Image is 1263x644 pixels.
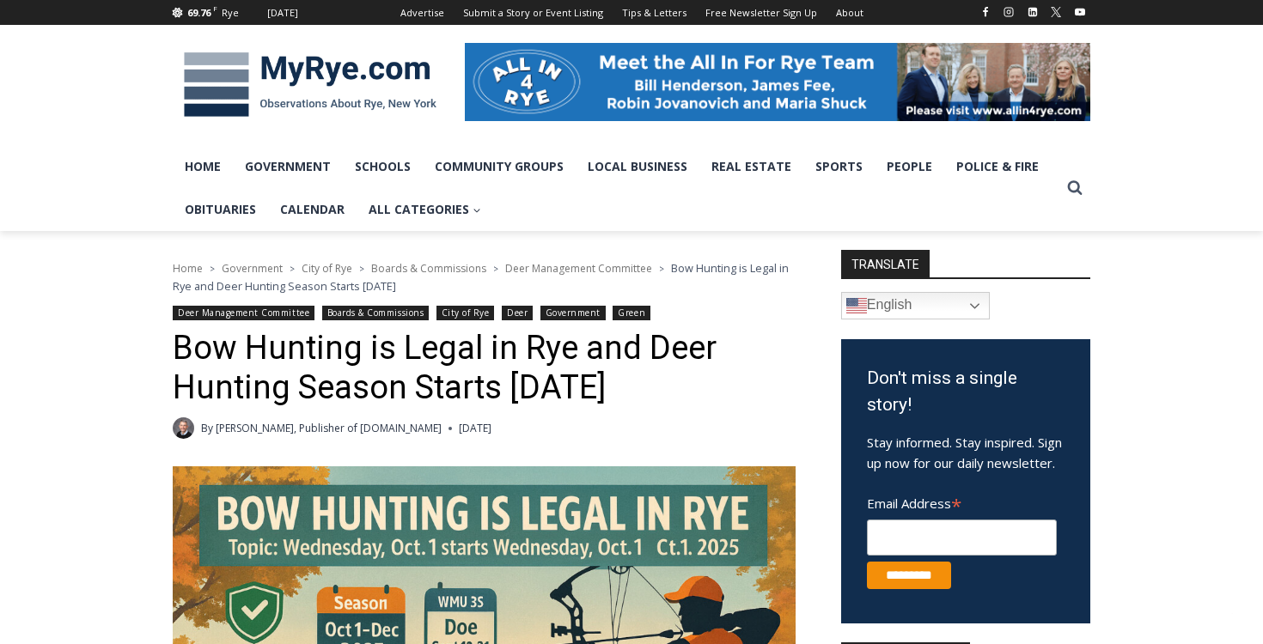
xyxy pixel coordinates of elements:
[302,261,352,276] a: City of Rye
[201,420,213,436] span: By
[613,306,650,320] a: Green
[173,259,796,295] nav: Breadcrumbs
[465,43,1090,120] img: All in for Rye
[213,3,217,13] span: F
[803,145,875,188] a: Sports
[423,145,576,188] a: Community Groups
[1070,2,1090,22] a: YouTube
[867,365,1065,419] h3: Don't miss a single story!
[268,188,357,231] a: Calendar
[1059,173,1090,204] button: View Search Form
[944,145,1051,188] a: Police & Fire
[841,292,990,319] a: English
[173,417,194,439] a: Author image
[369,200,481,219] span: All Categories
[173,306,314,320] a: Deer Management Committee
[233,145,343,188] a: Government
[867,486,1057,517] label: Email Address
[371,261,486,276] a: Boards & Commissions
[267,5,298,21] div: [DATE]
[216,421,442,435] a: [PERSON_NAME], Publisher of [DOMAIN_NAME]
[846,295,867,316] img: en
[173,145,1059,232] nav: Primary Navigation
[493,263,498,275] span: >
[1022,2,1043,22] a: Linkedin
[290,263,295,275] span: >
[322,306,430,320] a: Boards & Commissions
[540,306,606,320] a: Government
[975,2,996,22] a: Facebook
[459,420,491,436] time: [DATE]
[875,145,944,188] a: People
[222,261,283,276] a: Government
[436,306,495,320] a: City of Rye
[222,5,239,21] div: Rye
[359,263,364,275] span: >
[173,260,789,293] span: Bow Hunting is Legal in Rye and Deer Hunting Season Starts [DATE]
[173,188,268,231] a: Obituaries
[173,145,233,188] a: Home
[173,40,448,130] img: MyRye.com
[357,188,493,231] a: All Categories
[998,2,1019,22] a: Instagram
[576,145,699,188] a: Local Business
[343,145,423,188] a: Schools
[173,261,203,276] a: Home
[187,6,210,19] span: 69.76
[173,329,796,407] h1: Bow Hunting is Legal in Rye and Deer Hunting Season Starts [DATE]
[502,306,533,320] a: Deer
[867,432,1065,473] p: Stay informed. Stay inspired. Sign up now for our daily newsletter.
[505,261,652,276] a: Deer Management Committee
[659,263,664,275] span: >
[841,250,930,277] strong: TRANSLATE
[210,263,215,275] span: >
[1046,2,1066,22] a: X
[699,145,803,188] a: Real Estate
